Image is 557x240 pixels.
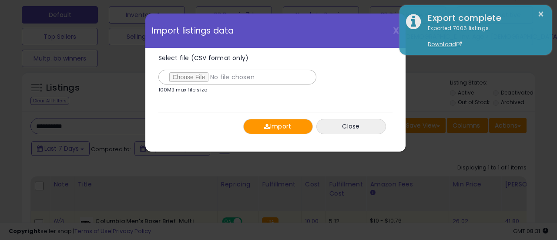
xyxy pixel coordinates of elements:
button: Close [316,119,386,134]
button: Import [243,119,313,134]
div: Export complete [421,12,545,24]
p: 100MB max file size [158,88,208,92]
button: × [537,9,544,20]
span: Select file (CSV format only) [158,54,249,62]
a: Download [428,41,462,48]
span: X [393,24,399,37]
div: Exported 7006 listings. [421,24,545,49]
span: Import listings data [152,27,234,35]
